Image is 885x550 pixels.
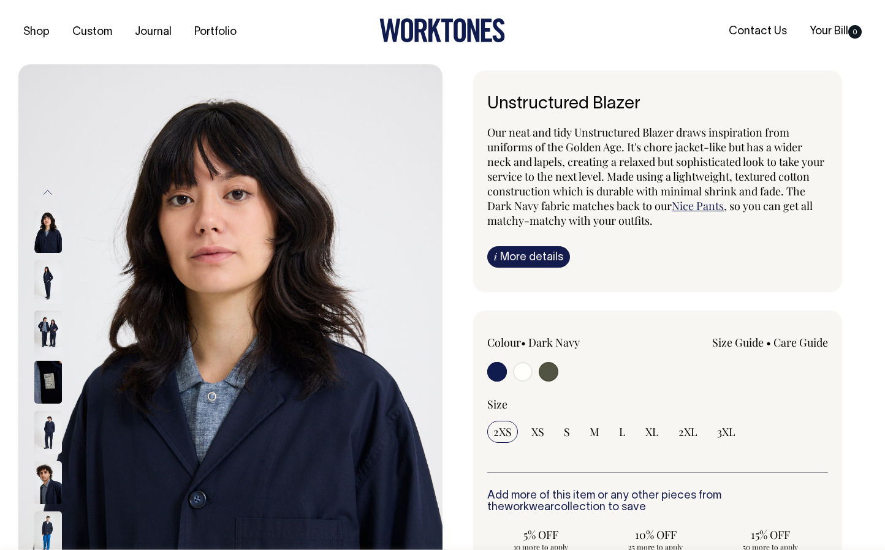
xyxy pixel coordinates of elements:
input: M [583,421,606,443]
a: Shop [18,22,55,42]
input: 3XL [711,421,742,443]
span: i [494,250,497,263]
button: Previous [39,179,57,206]
span: , so you can get all matchy-matchy with your outfits. [487,198,813,228]
a: workwear [504,502,554,513]
img: dark-navy [34,311,62,353]
img: dark-navy [34,411,62,454]
span: S [564,424,570,439]
input: 2XS [487,421,518,443]
span: 3XL [717,424,735,439]
h6: Add more of this item or any other pieces from the collection to save [487,490,828,514]
span: 2XS [493,424,512,439]
span: Our neat and tidy Unstructured Blazer draws inspiration from uniforms of the Golden Age. It's cho... [487,125,824,213]
span: 15% OFF [723,527,818,542]
img: dark-navy [34,461,62,504]
span: • [521,335,526,350]
a: Portfolio [189,22,241,42]
a: Nice Pants [672,198,724,213]
input: S [558,421,576,443]
span: 2XL [678,424,697,439]
img: dark-navy [34,260,62,303]
span: L [619,424,626,439]
span: 0 [848,25,862,39]
a: iMore details [487,246,570,268]
img: dark-navy [34,210,62,253]
span: XS [531,424,544,439]
h6: Unstructured Blazer [487,95,828,114]
span: M [590,424,599,439]
a: Custom [67,22,117,42]
a: Contact Us [724,21,792,42]
div: Size [487,397,828,412]
a: Care Guide [773,335,828,350]
a: Your Bill0 [805,21,867,42]
label: Dark Navy [528,335,580,350]
input: 2XL [672,421,704,443]
input: L [613,421,632,443]
span: XL [645,424,659,439]
input: XS [525,421,550,443]
input: XL [639,421,665,443]
span: 10% OFF [608,527,703,542]
span: • [766,335,771,350]
a: Size Guide [712,335,764,350]
a: Journal [130,22,177,42]
img: dark-navy [34,361,62,404]
span: 5% OFF [493,527,588,542]
div: Colour [487,335,623,350]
